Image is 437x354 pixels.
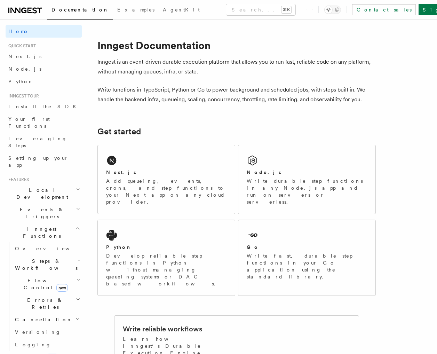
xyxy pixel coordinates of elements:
[8,136,67,148] span: Leveraging Steps
[6,75,82,88] a: Python
[247,178,367,205] p: Write durable step functions in any Node.js app and run on servers or serverless.
[106,178,227,205] p: Add queueing, events, crons, and step functions to your Next app on any cloud provider.
[12,326,82,338] a: Versioning
[12,294,82,313] button: Errors & Retries
[97,57,376,77] p: Inngest is an event-driven durable execution platform that allows you to run fast, reliable code ...
[97,85,376,104] p: Write functions in TypeScript, Python or Go to power background and scheduled jobs, with steps bu...
[6,25,82,38] a: Home
[6,187,76,200] span: Local Development
[6,223,82,242] button: Inngest Functions
[8,66,41,72] span: Node.js
[8,79,34,84] span: Python
[12,277,77,291] span: Flow Control
[12,316,72,323] span: Cancellation
[8,54,41,59] span: Next.js
[97,145,235,214] a: Next.jsAdd queueing, events, crons, and step functions to your Next app on any cloud provider.
[6,242,82,351] div: Inngest Functions
[6,184,82,203] button: Local Development
[247,244,259,251] h2: Go
[97,39,376,52] h1: Inngest Documentation
[8,28,28,35] span: Home
[97,220,235,296] a: PythonDevelop reliable step functions in Python without managing queueing systems or DAG based wo...
[247,252,367,280] p: Write fast, durable step functions in your Go application using the standard library.
[226,4,295,15] button: Search...⌘K
[6,226,75,239] span: Inngest Functions
[6,206,76,220] span: Events & Triggers
[117,7,154,13] span: Examples
[12,258,78,272] span: Steps & Workflows
[106,244,132,251] h2: Python
[12,242,82,255] a: Overview
[12,274,82,294] button: Flow Controlnew
[8,116,50,129] span: Your first Functions
[6,152,82,171] a: Setting up your app
[97,127,141,136] a: Get started
[6,177,29,182] span: Features
[106,252,227,287] p: Develop reliable step functions in Python without managing queueing systems or DAG based workflows.
[12,297,76,310] span: Errors & Retries
[238,220,376,296] a: GoWrite fast, durable step functions in your Go application using the standard library.
[106,169,136,176] h2: Next.js
[15,329,61,335] span: Versioning
[352,4,416,15] a: Contact sales
[56,284,68,292] span: new
[15,342,51,347] span: Logging
[6,100,82,113] a: Install the SDK
[6,203,82,223] button: Events & Triggers
[324,6,341,14] button: Toggle dark mode
[113,2,159,19] a: Examples
[6,132,82,152] a: Leveraging Steps
[12,255,82,274] button: Steps & Workflows
[47,2,113,19] a: Documentation
[247,169,281,176] h2: Node.js
[6,63,82,75] a: Node.js
[51,7,109,13] span: Documentation
[8,104,80,109] span: Install the SDK
[12,338,82,351] a: Logging
[6,43,36,49] span: Quick start
[238,145,376,214] a: Node.jsWrite durable step functions in any Node.js app and run on servers or serverless.
[123,324,202,334] h2: Write reliable workflows
[8,155,68,168] span: Setting up your app
[6,93,39,99] span: Inngest tour
[159,2,204,19] a: AgentKit
[12,313,82,326] button: Cancellation
[15,246,87,251] span: Overview
[6,113,82,132] a: Your first Functions
[163,7,200,13] span: AgentKit
[281,6,291,13] kbd: ⌘K
[6,50,82,63] a: Next.js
